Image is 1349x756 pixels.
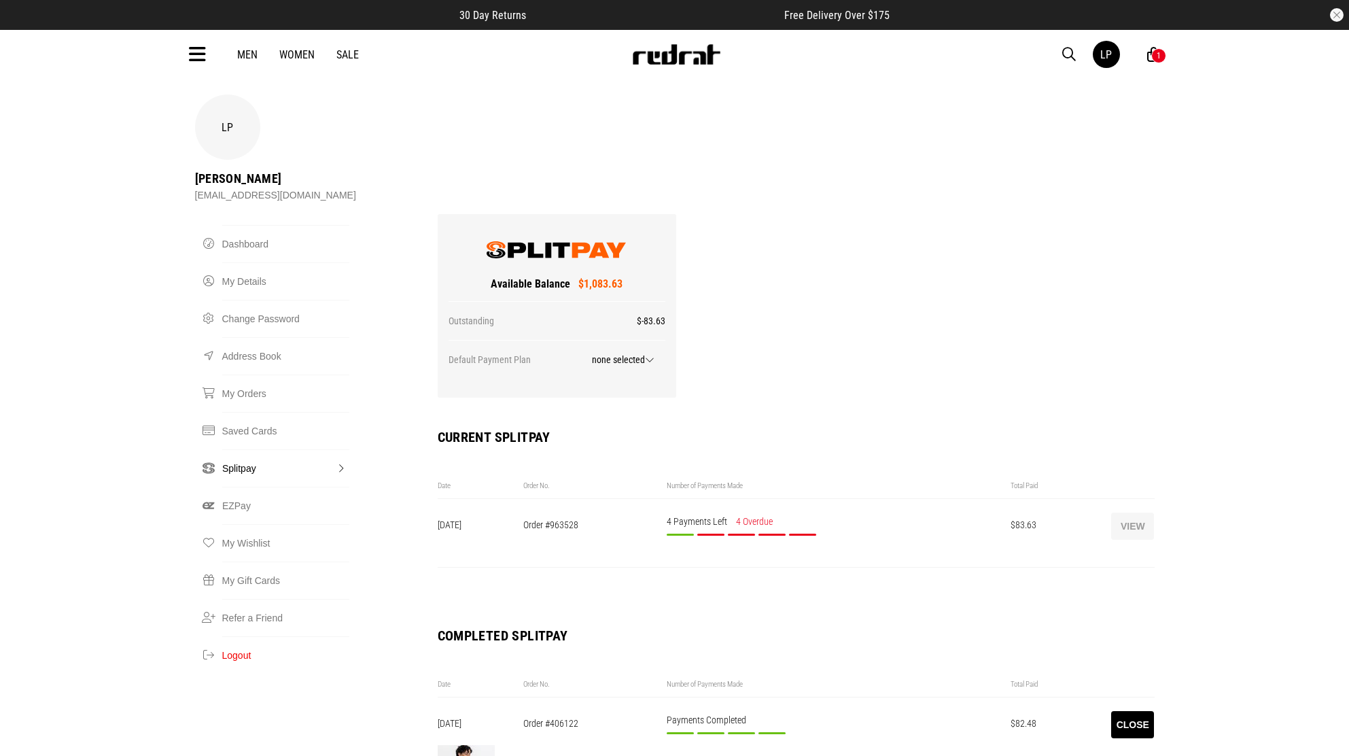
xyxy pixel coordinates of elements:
div: Order #963528 [523,519,667,547]
a: 1 [1147,48,1160,62]
div: $83.63 [1011,519,1111,547]
a: Men [237,48,258,61]
div: [EMAIL_ADDRESS][DOMAIN_NAME] [195,187,356,203]
span: Free Delivery Over $175 [784,9,890,22]
div: [DATE] [438,519,524,547]
a: My Details [222,262,349,300]
div: LP [1100,48,1112,61]
a: My Wishlist [222,524,349,562]
div: Order No. [523,680,667,690]
nav: Account [195,225,349,674]
button: Logout [222,636,349,674]
a: Refer a Friend [222,599,349,636]
div: Total Paid [1011,680,1111,690]
a: My Orders [222,375,349,412]
div: Date [438,481,524,492]
a: EZPay [222,487,349,524]
span: $1,083.63 [570,277,623,290]
img: SplitPay [487,241,628,258]
a: Women [279,48,315,61]
div: [PERSON_NAME] [195,171,356,187]
div: Default Payment Plan [449,340,666,387]
a: Sale [336,48,359,61]
div: Outstanding [449,301,666,340]
div: Number of Payments Made [667,680,1011,690]
span: 4 Overdue [736,516,773,527]
a: Change Password [222,300,349,337]
div: $82.48 [1011,718,1111,745]
span: 4 Payments Left [667,516,727,527]
div: Number of Payments Made [667,481,1011,492]
a: Dashboard [222,225,349,262]
span: Payments Completed [667,715,746,725]
span: $-83.63 [637,315,665,326]
span: 30 Day Returns [459,9,526,22]
div: Available Balance [449,277,666,301]
div: Order #406122 [523,718,667,745]
a: Address Book [222,337,349,375]
a: Saved Cards [222,412,349,449]
a: My Gift Cards [222,562,349,599]
img: Redrat logo [631,44,721,65]
button: Close [1111,711,1154,738]
a: Splitpay [222,449,349,487]
div: 1 [1157,51,1161,61]
div: Total Paid [1011,481,1111,492]
div: LP [195,94,260,160]
div: Date [438,680,524,690]
span: none selected [592,354,660,365]
iframe: Customer reviews powered by Trustpilot [553,8,757,22]
div: [DATE] [438,718,524,745]
h2: Completed SplitPay [438,629,1155,642]
h2: Current SplitPay [438,430,1155,444]
button: View [1111,513,1154,540]
div: Order No. [523,481,667,492]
